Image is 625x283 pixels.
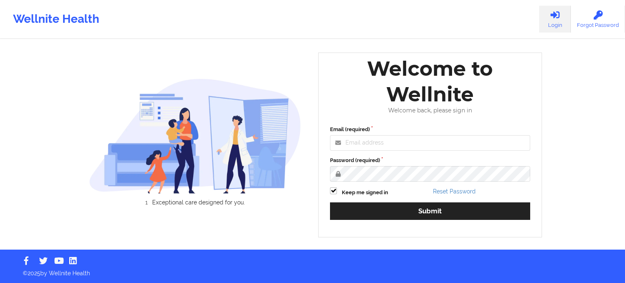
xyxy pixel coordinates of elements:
label: Keep me signed in [342,189,388,197]
a: Forgot Password [571,6,625,33]
li: Exceptional care designed for you. [96,199,301,206]
img: wellnite-auth-hero_200.c722682e.png [89,78,302,193]
div: Welcome back, please sign in [324,107,536,114]
div: Welcome to Wellnite [324,56,536,107]
a: Login [539,6,571,33]
button: Submit [330,202,530,220]
a: Reset Password [433,188,476,195]
label: Email (required) [330,125,530,134]
p: © 2025 by Wellnite Health [17,263,608,277]
label: Password (required) [330,156,530,165]
input: Email address [330,135,530,151]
